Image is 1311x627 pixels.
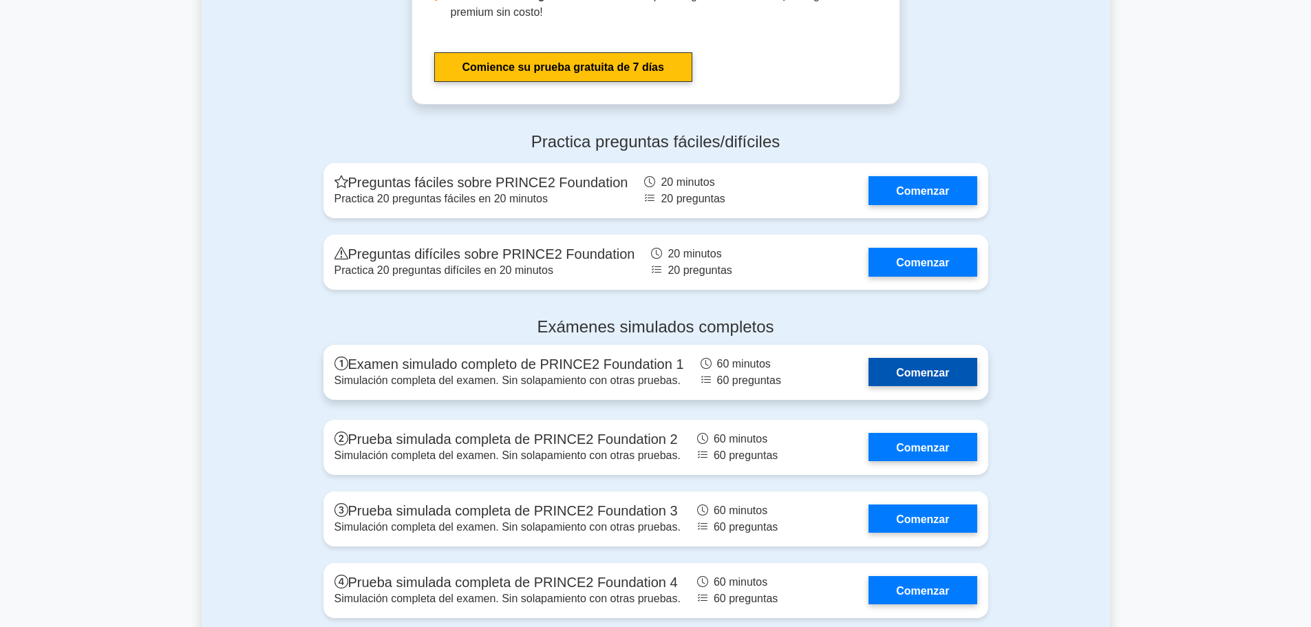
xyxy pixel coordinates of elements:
[868,176,977,204] a: Comenzar
[531,132,780,151] font: Practica preguntas fáciles/difíciles
[868,576,977,604] a: Comenzar
[537,317,774,336] font: Exámenes simulados completos
[868,358,977,386] a: Comenzar
[434,52,692,82] a: Comience su prueba gratuita de 7 días
[868,433,977,461] a: Comenzar
[868,504,977,533] a: Comenzar
[868,248,977,276] a: Comenzar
